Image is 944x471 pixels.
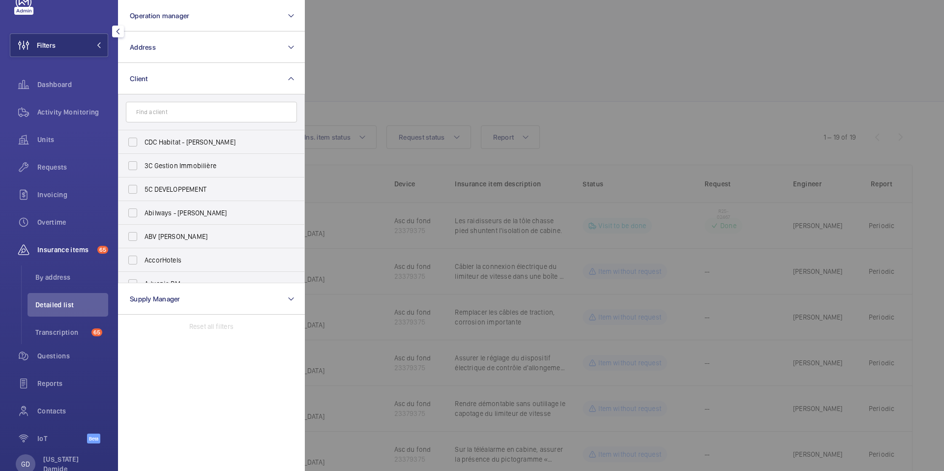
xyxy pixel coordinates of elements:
[21,459,30,469] p: GD
[35,272,108,282] span: By address
[97,246,108,254] span: 65
[37,245,93,255] span: Insurance items
[37,406,108,416] span: Contacts
[87,434,100,443] span: Beta
[37,379,108,388] span: Reports
[37,80,108,89] span: Dashboard
[91,328,102,336] span: 65
[37,434,87,443] span: IoT
[37,217,108,227] span: Overtime
[37,190,108,200] span: Invoicing
[37,135,108,145] span: Units
[37,40,56,50] span: Filters
[35,300,108,310] span: Detailed list
[37,351,108,361] span: Questions
[37,107,108,117] span: Activity Monitoring
[35,327,88,337] span: Transcription
[10,33,108,57] button: Filters
[37,162,108,172] span: Requests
